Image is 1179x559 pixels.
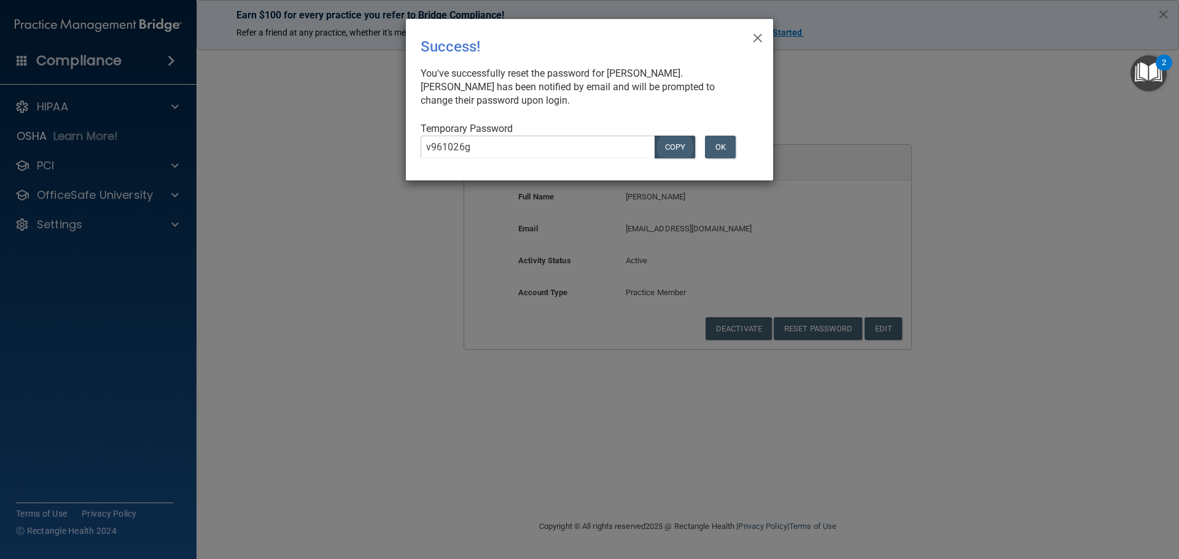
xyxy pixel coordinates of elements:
[1162,63,1166,79] div: 2
[1130,55,1167,91] button: Open Resource Center, 2 new notifications
[705,136,736,158] button: OK
[421,67,749,107] div: You've successfully reset the password for [PERSON_NAME]. [PERSON_NAME] has been notified by emai...
[421,123,513,134] span: Temporary Password
[655,136,695,158] button: COPY
[421,29,708,64] div: Success!
[752,24,763,48] span: ×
